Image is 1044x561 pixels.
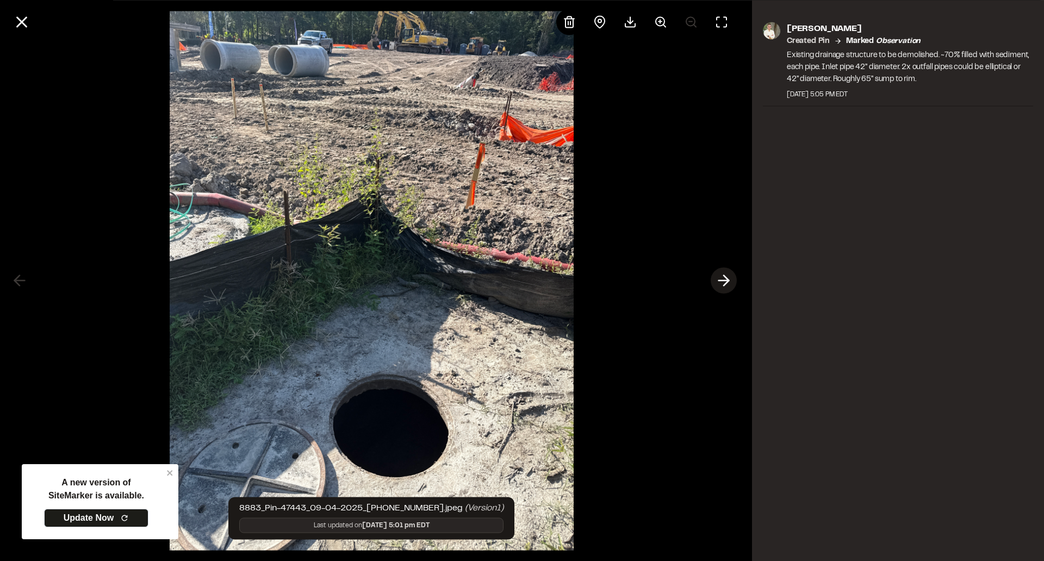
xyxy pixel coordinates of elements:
p: Existing drainage structure to be demolished. ~70% filled with sediment, each pipe. Inlet pipe 42... [787,49,1033,85]
button: Zoom in [648,9,674,35]
p: Marked [846,35,921,47]
p: Created Pin [787,35,830,47]
button: Toggle Fullscreen [709,9,735,35]
div: [DATE] 5:05 PM EDT [787,89,1033,99]
button: Next photo [711,268,737,294]
em: observation [876,38,921,44]
p: [PERSON_NAME] [787,22,1033,35]
img: photo [763,22,780,39]
div: View pin on map [587,9,613,35]
button: Close modal [9,9,35,35]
